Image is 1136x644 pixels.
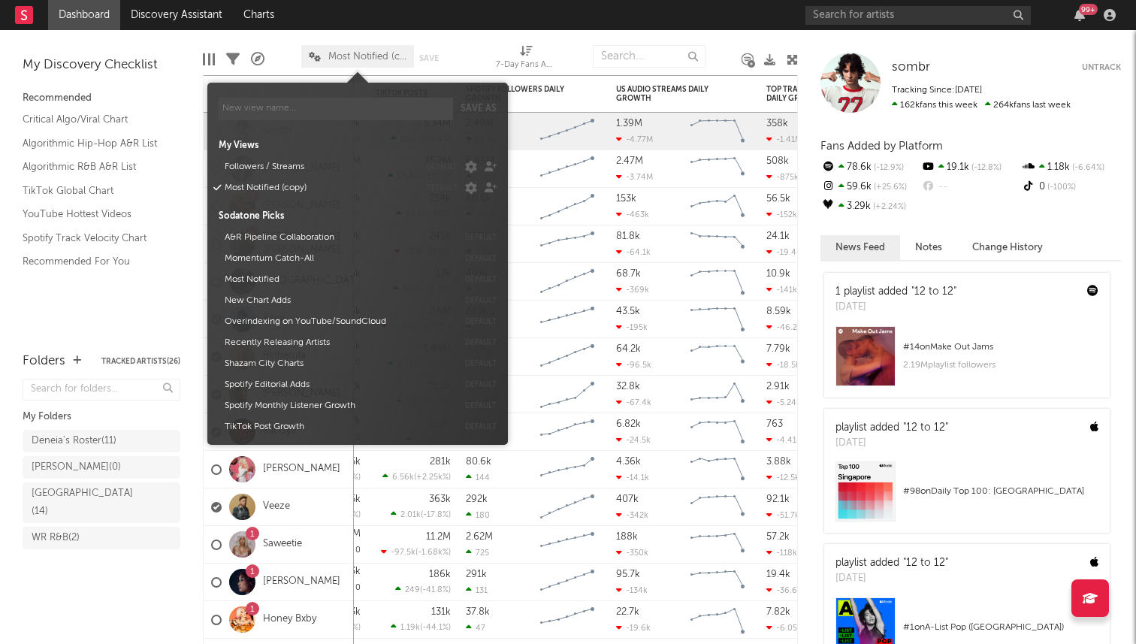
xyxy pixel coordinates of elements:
button: Followers / Streams [219,156,418,177]
div: ( ) [391,622,451,632]
div: 131k [431,607,451,617]
div: [DATE] [835,436,948,451]
div: 358k [766,119,788,128]
svg: Chart title [684,601,751,639]
div: My Folders [23,408,180,426]
div: 363k [429,494,451,504]
div: -4.77M [616,135,653,144]
button: default [465,339,497,346]
svg: Chart title [684,301,751,338]
div: # 1 on A-List Pop ([GEOGRAPHIC_DATA]) [903,618,1098,636]
div: -4.41k [766,435,801,445]
div: -350k [616,548,648,558]
svg: Chart title [533,488,601,526]
div: 2.19M playlist followers [903,356,1098,374]
span: 6.56k [392,473,414,482]
div: # 98 on Daily Top 100: [GEOGRAPHIC_DATA] [903,482,1098,500]
div: Filters [226,38,240,81]
div: Top Track US Audio Streams Daily Growth [766,85,879,103]
button: Tracked Artists(26) [101,358,180,365]
svg: Chart title [684,150,751,188]
div: -195k [616,322,648,332]
div: 180 [466,510,490,520]
div: 19.4k [766,570,790,579]
svg: Chart title [684,564,751,601]
div: 32.8k [616,382,640,392]
div: Deneia's Roster ( 11 ) [32,432,116,450]
div: -36.6k [766,585,802,595]
div: -342k [616,510,648,520]
div: -875k [766,172,799,182]
div: 80.6k [466,457,491,467]
input: Search... [593,45,705,68]
a: [PERSON_NAME] [263,463,340,476]
svg: Chart title [684,526,751,564]
div: -118k [766,548,797,558]
div: [DATE] [835,300,956,315]
a: sombr [892,60,930,75]
div: 131 [466,585,488,595]
div: -19.6k [616,623,651,633]
div: [DATE] [835,571,948,586]
a: Algorithmic R&B A&R List [23,159,165,175]
svg: Chart title [684,413,751,451]
a: Honey Bxby [263,613,316,626]
div: 68.7k [616,269,641,279]
div: 19.1k [920,158,1020,177]
a: YouTube Hottest Videos [23,206,165,222]
div: -64.1k [616,247,651,257]
div: A&R Pipeline [251,38,264,81]
div: 407k [616,494,639,504]
div: 2.62M [466,532,493,542]
span: Most Notified (copy) [328,52,406,62]
div: playlist added [835,555,948,571]
button: Notes [900,235,957,260]
div: My Views [219,139,497,153]
a: WR R&B(2) [23,527,180,549]
svg: Chart title [533,301,601,338]
div: -134k [616,585,648,595]
div: 78.6k [820,158,920,177]
svg: Chart title [533,338,601,376]
button: Overindexing on YouTube/SoundCloud [219,311,458,332]
svg: Chart title [533,526,601,564]
div: -12.5k [766,473,799,482]
div: 99 + [1079,4,1098,15]
div: 4.36k [616,457,641,467]
div: 0 [1021,177,1121,197]
svg: Chart title [533,113,601,150]
a: "12 to 12" [911,286,956,297]
span: -12.8 % [969,164,1002,172]
span: -97.5k [391,549,415,557]
svg: Chart title [684,338,751,376]
span: Fans Added by Platform [820,141,943,152]
button: Spotify Editorial Adds [219,374,458,395]
span: sombr [892,61,930,74]
button: default [465,360,497,367]
div: 10.9k [766,269,790,279]
span: +25.6 % [872,183,907,192]
div: WR R&B ( 2 ) [32,529,80,547]
div: -463k [616,210,649,219]
a: #14onMake Out Jams2.19Mplaylist followers [824,326,1110,398]
svg: Chart title [533,376,601,413]
svg: Chart title [684,263,751,301]
a: Spotify Track Velocity Chart [23,230,165,246]
span: 249 [405,586,420,594]
span: 162k fans this week [892,101,977,110]
div: -18.5k [766,360,800,370]
div: -152k [766,210,797,219]
div: 281k [430,457,451,467]
div: -141k [766,285,797,295]
div: 24.1k [766,231,790,241]
a: [PERSON_NAME] [263,576,340,588]
div: 7-Day Fans Added (7-Day Fans Added) [496,56,556,74]
a: "12 to 12" [903,422,948,433]
span: +2.25k % [416,473,449,482]
button: TikTok Post Growth [219,416,458,437]
svg: Chart title [533,188,601,225]
div: -3.74M [616,172,653,182]
div: [GEOGRAPHIC_DATA] ( 14 ) [32,485,137,521]
button: default [465,318,497,325]
div: 56.5k [766,194,790,204]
